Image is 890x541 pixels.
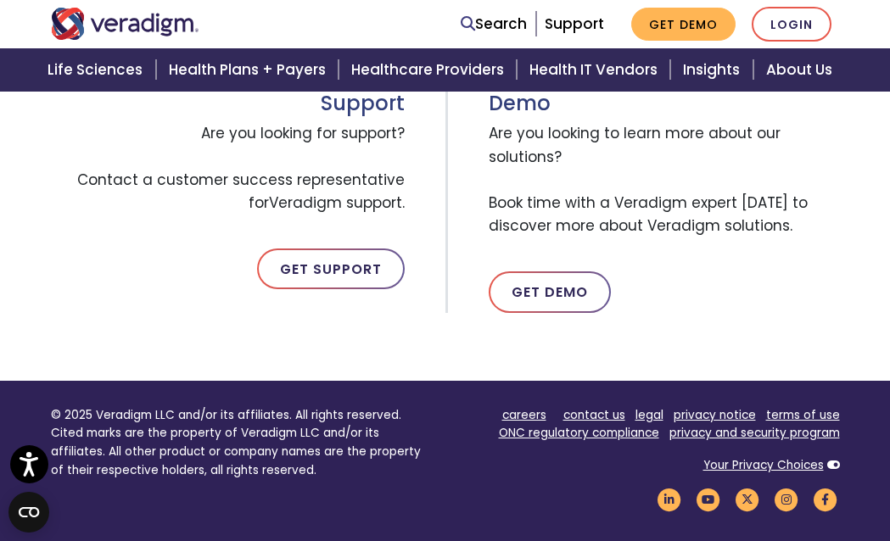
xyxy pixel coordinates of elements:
[51,8,199,40] img: Veradigm logo
[37,48,158,92] a: Life Sciences
[461,13,527,36] a: Search
[489,92,840,116] h3: Demo
[752,7,831,42] a: Login
[257,248,405,289] a: Get Support
[756,48,853,92] a: About Us
[673,48,755,92] a: Insights
[552,56,870,521] iframe: To enrich screen reader interactions, please activate Accessibility in Grammarly extension settings
[489,115,840,244] span: Are you looking to learn more about our solutions? Book time with a Veradigm expert [DATE] to dis...
[489,271,611,312] a: Get Demo
[159,48,341,92] a: Health Plans + Payers
[631,8,736,41] a: Get Demo
[502,407,546,423] a: careers
[499,425,659,441] a: ONC regulatory compliance
[341,48,519,92] a: Healthcare Providers
[8,492,49,533] button: Open CMP widget
[51,115,405,221] span: Are you looking for support? Contact a customer success representative for
[51,92,405,116] h3: Support
[51,406,433,480] p: © 2025 Veradigm LLC and/or its affiliates. All rights reserved. Cited marks are the property of V...
[269,192,405,213] span: Veradigm support.
[519,48,673,92] a: Health IT Vendors
[545,14,604,34] a: Support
